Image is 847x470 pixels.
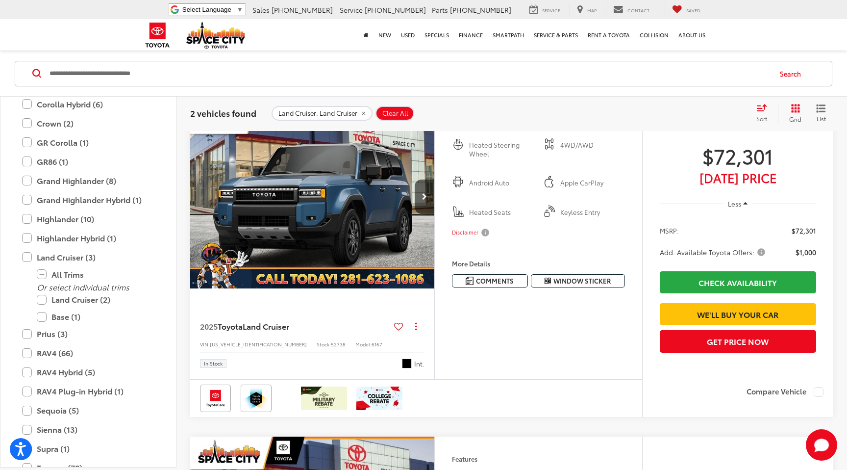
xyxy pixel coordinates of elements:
[452,274,528,287] button: Comments
[278,109,357,117] span: Land Cruiser: Land Cruiser
[402,359,412,368] span: Black Leather
[660,143,816,168] span: $72,301
[252,5,270,15] span: Sales
[806,429,837,461] button: Toggle Chat Window
[37,291,154,309] label: Land Cruiser (2)
[469,178,534,188] span: Android Auto
[186,22,245,49] img: Space City Toyota
[432,5,448,15] span: Parts
[414,359,424,368] span: Int.
[660,271,816,293] a: Check Availability
[243,320,289,332] span: Land Cruiser
[22,249,154,266] label: Land Cruiser (3)
[396,19,420,51] a: Used
[606,4,657,15] a: Contact
[37,281,129,292] i: Or select individual trims
[139,19,176,51] img: Toyota
[22,210,154,228] label: Highlander (10)
[272,106,373,121] button: remove Land%20Cruiser: Land%20Cruiser
[771,61,815,86] button: Search
[665,4,708,15] a: My Saved Vehicles
[407,318,424,335] button: Actions
[190,105,435,288] div: 2025 Toyota Land Cruiser Land Cruiser 0
[200,321,390,332] a: 2025ToyotaLand Cruiser
[450,5,511,15] span: [PHONE_NUMBER]
[553,276,611,286] span: Window Sticker
[789,115,801,123] span: Grid
[382,109,408,117] span: Clear All
[22,230,154,247] label: Highlander Hybrid (1)
[375,106,414,121] button: Clear All
[529,19,583,51] a: Service & Parts
[673,19,710,51] a: About Us
[37,266,154,283] label: All Trims
[22,191,154,209] label: Grand Highlander Hybrid (1)
[660,247,767,257] span: Add. Available Toyota Offers:
[545,277,551,285] i: Window Sticker
[560,140,625,158] span: 4WD/AWD
[452,260,625,267] h4: More Details
[816,114,826,123] span: List
[415,180,434,214] button: Next image
[454,19,488,51] a: Finance
[218,320,243,332] span: Toyota
[751,104,778,123] button: Select sort value
[190,107,256,119] span: 2 vehicles found
[560,178,625,188] span: Apple CarPlay
[243,387,270,410] img: Toyota Safety Sense
[22,115,154,132] label: Crown (2)
[49,62,771,85] input: Search by Make, Model, or Keyword
[22,421,154,439] label: Sienna (13)
[182,6,231,13] span: Select Language
[190,105,435,288] a: 2025 Toyota Land Cruiser FT4WD2025 Toyota Land Cruiser FT4WD2025 Toyota Land Cruiser FT4WD2025 To...
[806,429,837,461] svg: Start Chat
[809,104,833,123] button: List View
[756,114,767,123] span: Sort
[660,330,816,352] button: Get Price Now
[452,222,491,243] button: Disclaimer
[570,4,604,15] a: Map
[466,277,473,285] img: Comments
[469,140,534,158] span: Heated Steering Wheel
[301,387,347,410] img: /static/brand-toyota/National_Assets/toyota-military-rebate.jpeg?height=48
[374,19,396,51] a: New
[22,326,154,343] label: Prius (3)
[317,340,331,348] span: Stock:
[22,441,154,458] label: Supra (1)
[182,6,243,13] a: Select Language​
[22,96,154,113] label: Corolla Hybrid (6)
[542,7,560,13] span: Service
[202,387,229,410] img: Toyota Care
[560,208,625,217] span: Keyless Entry
[420,19,454,51] a: Specials
[204,361,223,366] span: In Stock
[365,5,426,15] span: [PHONE_NUMBER]
[22,364,154,381] label: RAV4 Hybrid (5)
[356,387,402,410] img: /static/brand-toyota/National_Assets/toyota-college-grad.jpeg?height=48
[728,199,741,208] span: Less
[583,19,635,51] a: Rent a Toyota
[452,229,478,236] span: Disclaimer
[331,340,346,348] span: 52738
[488,19,529,51] a: SmartPath
[469,208,534,217] span: Heated Seats
[723,195,753,212] button: Less
[522,4,568,15] a: Service
[792,226,816,235] span: $72,301
[22,153,154,170] label: GR86 (1)
[660,173,816,183] span: [DATE] Price
[22,402,154,419] label: Sequoia (5)
[452,455,625,462] h4: Features
[660,226,679,235] span: MSRP:
[686,7,700,13] span: Saved
[210,340,307,348] span: [US_VEHICLE_IDENTIFICATION_NUMBER]
[237,6,243,13] span: ▼
[627,7,649,13] span: Contact
[355,340,372,348] span: Model:
[190,105,435,289] img: 2025 Toyota Land Cruiser FT4WD
[37,309,154,326] label: Base (1)
[635,19,673,51] a: Collision
[22,345,154,362] label: RAV4 (66)
[660,303,816,325] a: We'll Buy Your Car
[778,104,809,123] button: Grid View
